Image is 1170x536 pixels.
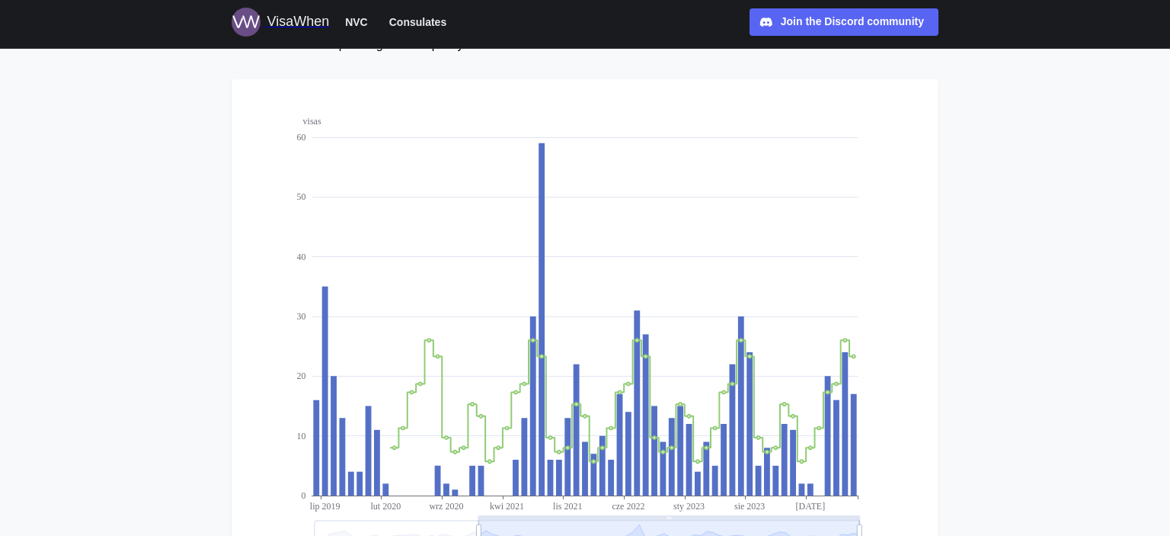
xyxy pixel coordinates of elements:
text: 10 [297,430,306,441]
text: kwi 2021 [490,501,524,512]
text: lis 2021 [553,501,582,512]
a: Join the Discord community [750,8,938,36]
a: Logo for VisaWhen VisaWhen [232,8,329,37]
span: NVC [345,13,368,31]
span: Consulates [389,13,446,31]
text: sty 2023 [673,501,705,512]
text: 60 [297,132,306,143]
div: Join the Discord community [781,14,924,30]
text: 40 [297,251,306,262]
text: sie 2023 [734,501,765,512]
text: 0 [302,490,306,501]
img: Logo for VisaWhen [232,8,261,37]
text: visas [303,116,321,127]
div: VisaWhen [267,11,329,33]
text: 50 [297,191,306,202]
text: lut 2020 [370,501,401,512]
text: wrz 2020 [429,501,463,512]
text: cze 2022 [612,501,644,512]
text: [DATE] [795,501,825,512]
text: 30 [297,311,306,322]
button: NVC [338,12,375,32]
button: Consulates [382,12,453,32]
text: 20 [297,371,306,381]
text: lip 2019 [310,501,340,512]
